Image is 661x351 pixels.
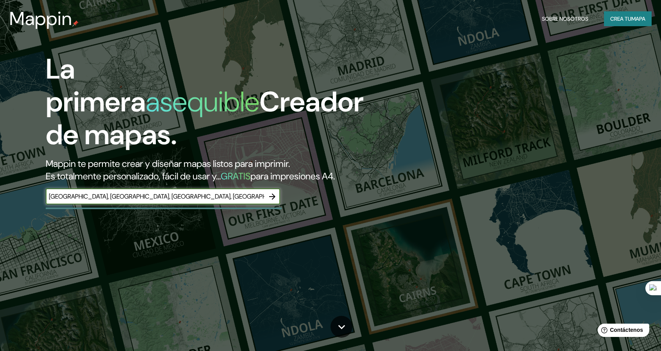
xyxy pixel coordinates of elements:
[9,6,72,31] font: Mappin
[46,84,364,153] font: Creador de mapas.
[591,321,652,342] iframe: Lanzador de widgets de ayuda
[46,192,264,201] input: Elige tu lugar favorito
[631,15,645,22] font: mapa
[250,170,335,182] font: para impresiones A4.
[146,84,259,120] font: asequible
[539,11,591,26] button: Sobre nosotros
[221,170,250,182] font: GRATIS
[46,170,221,182] font: Es totalmente personalizado, fácil de usar y...
[46,51,146,120] font: La primera
[604,11,652,26] button: Crea tumapa
[46,158,290,170] font: Mappin te permite crear y diseñar mapas listos para imprimir.
[72,20,79,27] img: pin de mapeo
[542,15,588,22] font: Sobre nosotros
[610,15,631,22] font: Crea tu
